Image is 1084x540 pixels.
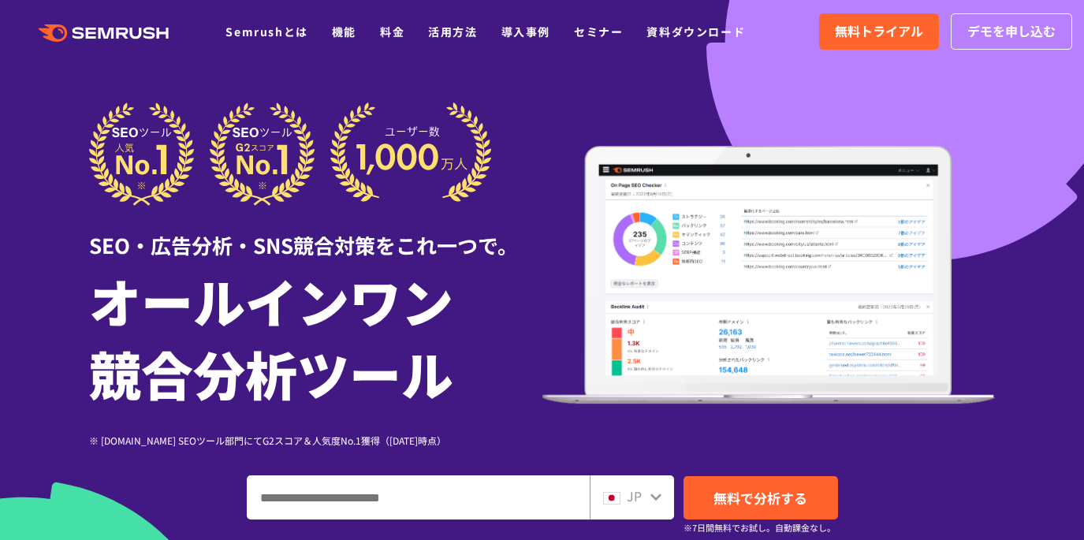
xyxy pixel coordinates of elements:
[89,433,542,448] div: ※ [DOMAIN_NAME] SEOツール部門にてG2スコア＆人気度No.1獲得（[DATE]時点）
[835,21,923,42] span: 無料トライアル
[627,486,642,505] span: JP
[574,24,623,39] a: セミナー
[951,13,1072,50] a: デモを申し込む
[248,476,589,519] input: ドメイン、キーワードまたはURLを入力してください
[713,488,807,508] span: 無料で分析する
[967,21,1056,42] span: デモを申し込む
[428,24,477,39] a: 活用方法
[501,24,550,39] a: 導入事例
[89,264,542,409] h1: オールインワン 競合分析ツール
[332,24,356,39] a: 機能
[684,476,838,520] a: 無料で分析する
[646,24,745,39] a: 資料ダウンロード
[684,520,836,535] small: ※7日間無料でお試し。自動課金なし。
[380,24,404,39] a: 料金
[819,13,939,50] a: 無料トライアル
[225,24,307,39] a: Semrushとは
[89,206,542,260] div: SEO・広告分析・SNS競合対策をこれ一つで。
